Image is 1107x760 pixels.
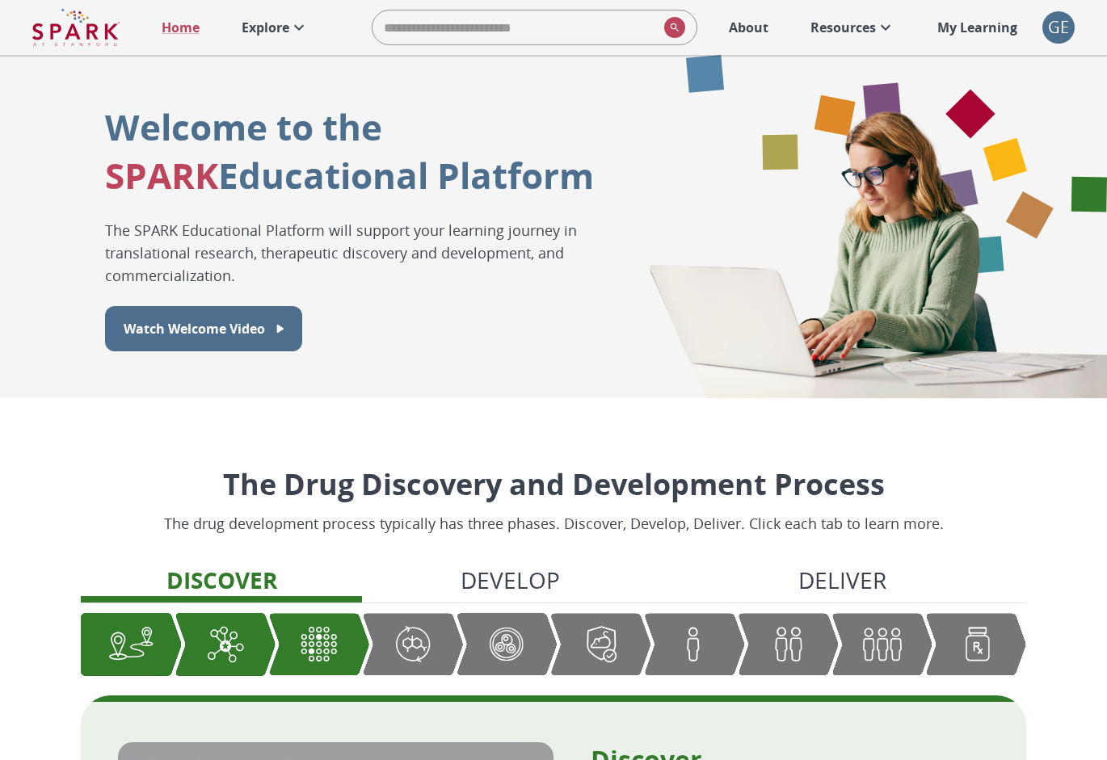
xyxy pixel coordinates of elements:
img: Logo of SPARK at Stanford [32,8,120,47]
p: The drug development process typically has three phases. Discover, Develop, Deliver. Click each t... [164,513,944,535]
p: Explore [242,18,289,37]
p: Watch Welcome Video [124,319,265,338]
a: Resources [802,10,903,45]
div: GE [1042,11,1075,44]
a: Explore [234,10,317,45]
p: Develop [461,563,560,597]
div: Graphic showing the progression through the Discover, Develop, and Deliver pipeline, highlighting... [81,613,1026,676]
p: Deliver [798,563,886,597]
a: Home [154,10,208,45]
p: About [729,18,768,37]
p: The SPARK Educational Platform will support your learning journey in translational research, ther... [105,219,606,287]
a: My Learning [929,10,1026,45]
button: search [658,10,685,44]
button: account of current user [1042,11,1075,44]
span: SPARK [105,151,218,199]
p: The Drug Discovery and Development Process [164,463,944,506]
p: Resources [810,18,876,37]
p: Welcome to the Educational Platform [105,103,594,199]
p: Home [162,18,200,37]
a: About [721,10,777,45]
p: My Learning [937,18,1017,37]
button: Watch Welcome Video [105,306,302,351]
p: Discover [166,563,277,597]
div: Graphic showing various drug development icons within hexagons fading across the screen [606,55,1107,398]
